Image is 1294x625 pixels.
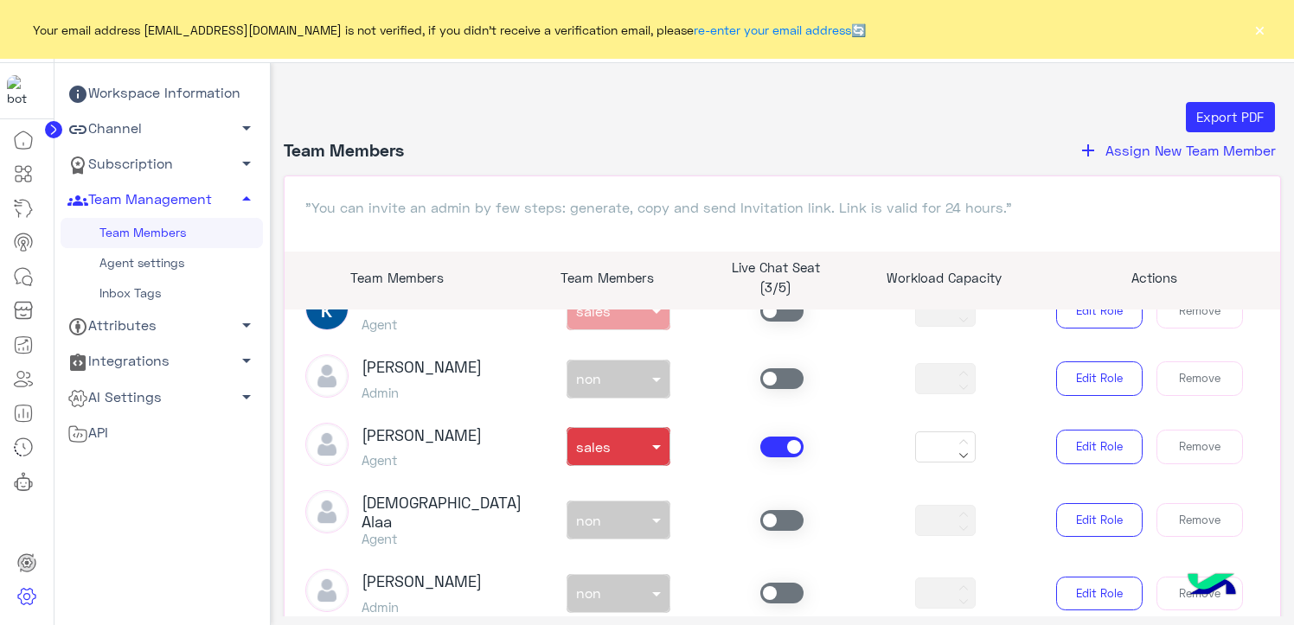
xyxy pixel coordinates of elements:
[1105,142,1276,158] span: Assign New Team Member
[236,350,257,371] span: arrow_drop_down
[1156,294,1243,328] button: Remove
[1186,102,1275,133] button: Export PDF
[61,248,263,278] a: Agent settings
[305,197,1260,218] p: "You can invite an admin by few steps: generate, copy and send Invitation link. Link is valid for...
[236,315,257,335] span: arrow_drop_down
[61,379,263,415] a: AI Settings
[1056,361,1143,396] button: Edit Role
[1196,109,1264,124] span: Export PDF
[61,344,263,379] a: Integrations
[576,438,611,455] span: sales
[362,572,482,591] h3: [PERSON_NAME]
[1156,577,1243,611] button: Remove
[61,182,263,218] a: Team Management
[284,139,404,162] h4: Team Members
[362,452,482,468] h5: Agent
[1156,361,1243,396] button: Remove
[1182,556,1242,616] img: hulul-logo.png
[1056,503,1143,538] button: Edit Role
[705,277,847,297] p: (3/5)
[33,21,866,39] span: Your email address [EMAIL_ADDRESS][DOMAIN_NAME] is not verified, if you didn't receive a verifica...
[362,531,524,546] h5: Agent
[61,218,263,248] a: Team Members
[1156,430,1243,464] button: Remove
[1056,294,1143,328] button: Edit Role
[705,258,847,277] p: Live Chat Seat
[236,153,257,174] span: arrow_drop_down
[305,423,349,466] img: defaultAdmin.png
[1073,139,1281,162] button: addAssign New Team Member
[362,358,482,377] h3: [PERSON_NAME]
[61,76,263,112] a: Workspace Information
[694,22,851,37] a: re-enter your email address
[61,278,263,309] a: Inbox Tags
[1056,430,1143,464] button: Edit Role
[1156,503,1243,538] button: Remove
[1056,577,1143,611] button: Edit Role
[536,268,678,288] p: Team Members
[362,316,482,332] h5: Agent
[236,386,257,407] span: arrow_drop_down
[236,188,257,209] span: arrow_drop_up
[67,422,108,444] span: API
[236,118,257,138] span: arrow_drop_down
[362,385,482,400] h5: Admin
[61,309,263,344] a: Attributes
[362,426,482,445] h3: [PERSON_NAME]
[61,415,263,450] a: API
[362,599,482,615] h5: Admin
[305,354,349,398] img: defaultAdmin.png
[1251,21,1268,38] button: ×
[61,147,263,182] a: Subscription
[1078,140,1099,161] i: add
[305,490,349,533] img: defaultAdmin.png
[362,494,524,531] h3: [DEMOGRAPHIC_DATA] alaa
[61,112,263,147] a: Channel
[305,569,349,612] img: defaultAdmin.png
[873,268,1015,288] p: Workload Capacity
[7,75,38,106] img: 713415422032625
[1041,268,1267,288] p: Actions
[285,268,511,288] p: Team Members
